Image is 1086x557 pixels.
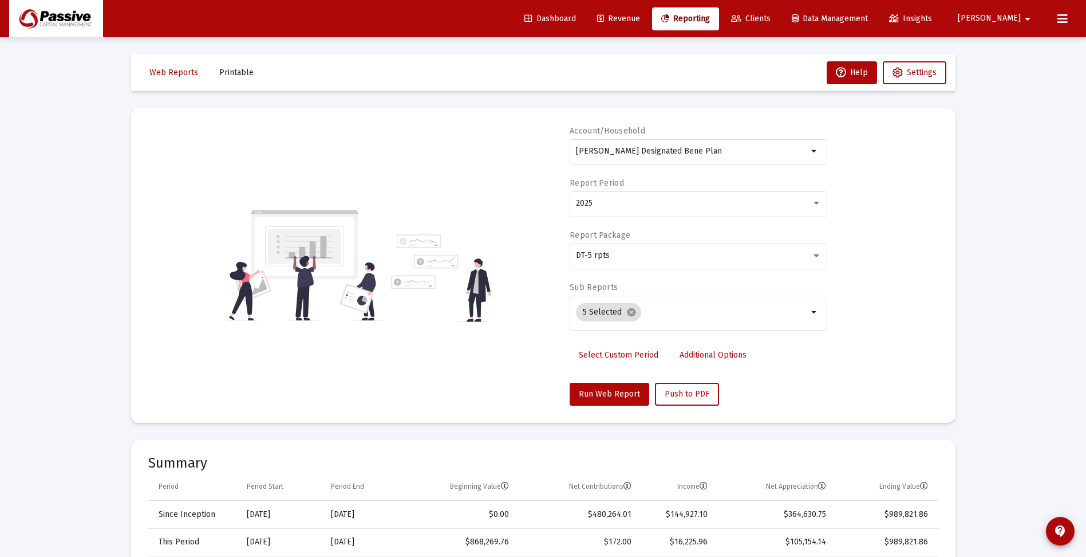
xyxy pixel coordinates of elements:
img: reporting [227,209,384,322]
span: Run Web Report [579,389,640,399]
label: Report Period [570,178,624,188]
td: Column Ending Value [834,473,938,501]
div: Period End [331,482,364,491]
span: DT-5 rpts [576,250,610,260]
button: [PERSON_NAME] [944,7,1048,30]
td: $105,154.14 [716,528,834,556]
div: Beginning Value [450,482,509,491]
td: Column Income [639,473,716,501]
div: Period Start [247,482,283,491]
span: Dashboard [524,14,576,23]
button: Web Reports [140,61,207,84]
td: Since Inception [148,501,239,528]
td: $16,225.96 [639,528,716,556]
td: $989,821.86 [834,501,938,528]
button: Printable [210,61,263,84]
button: Settings [883,61,946,84]
mat-chip: 5 Selected [576,303,641,321]
span: Additional Options [680,350,747,360]
img: reporting-alt [391,234,491,322]
input: Search or select an account or household [576,147,808,156]
div: Period [159,482,179,491]
div: Income [677,482,708,491]
span: Data Management [792,14,868,23]
span: Select Custom Period [579,350,658,360]
div: [DATE] [331,536,394,548]
td: Column Net Contributions [517,473,639,501]
td: $364,630.75 [716,501,834,528]
span: Settings [907,68,937,77]
td: Column Period End [323,473,402,501]
td: $480,264.01 [517,501,639,528]
td: $144,927.10 [639,501,716,528]
td: $0.00 [402,501,517,528]
mat-card-title: Summary [148,457,938,469]
span: Clients [731,14,771,23]
div: [DATE] [331,509,394,520]
span: Push to PDF [665,389,709,399]
mat-icon: arrow_drop_down [1021,7,1034,30]
label: Account/Household [570,126,645,136]
div: Ending Value [879,482,928,491]
label: Sub Reports [570,283,618,292]
a: Revenue [588,7,649,30]
button: Push to PDF [655,383,719,406]
div: Net Appreciation [766,482,826,491]
span: Reporting [661,14,710,23]
td: Column Period [148,473,239,501]
td: $989,821.86 [834,528,938,556]
div: [DATE] [247,536,315,548]
div: Net Contributions [569,482,631,491]
img: Dashboard [18,7,94,30]
a: Clients [722,7,780,30]
div: [DATE] [247,509,315,520]
mat-icon: contact_support [1053,524,1067,538]
td: $172.00 [517,528,639,556]
button: Run Web Report [570,383,649,406]
a: Dashboard [515,7,585,30]
mat-icon: arrow_drop_down [808,305,822,319]
label: Report Package [570,230,630,240]
span: 2025 [576,198,593,208]
button: Help [827,61,877,84]
mat-chip-list: Selection [576,301,808,324]
td: $868,269.76 [402,528,517,556]
span: Web Reports [149,68,198,77]
td: Column Period Start [239,473,323,501]
span: Help [836,68,868,77]
a: Reporting [652,7,719,30]
a: Data Management [783,7,877,30]
a: Insights [880,7,941,30]
span: Revenue [597,14,640,23]
span: Insights [889,14,932,23]
mat-icon: cancel [626,307,637,317]
td: This Period [148,528,239,556]
span: Printable [219,68,254,77]
span: [PERSON_NAME] [958,14,1021,23]
td: Column Net Appreciation [716,473,834,501]
mat-icon: arrow_drop_down [808,144,822,158]
td: Column Beginning Value [402,473,517,501]
div: Data grid [148,473,938,556]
